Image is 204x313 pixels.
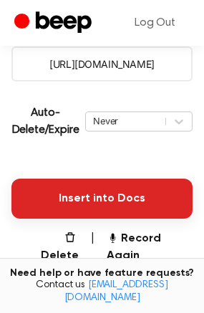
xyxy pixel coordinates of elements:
button: Insert into Docs [11,179,193,219]
button: Record Again [107,230,193,264]
p: Auto-Delete/Expire [11,104,79,139]
a: Beep [14,9,95,37]
span: Contact us [9,279,195,304]
button: Delete [29,230,79,264]
a: [EMAIL_ADDRESS][DOMAIN_NAME] [64,280,168,303]
div: Never [93,114,158,128]
a: Log Out [120,6,190,40]
span: | [90,230,95,264]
